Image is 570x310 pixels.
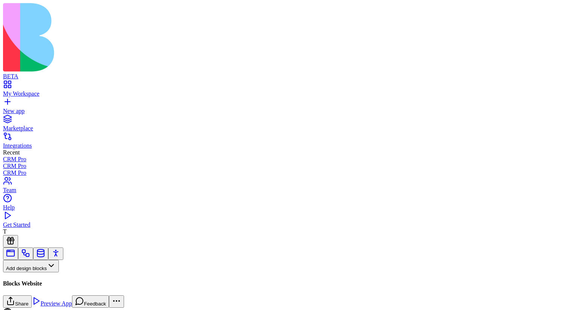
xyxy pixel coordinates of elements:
[3,66,567,80] a: BETA
[72,295,109,308] button: Feedback
[3,73,567,80] div: BETA
[3,228,7,235] span: T
[3,125,567,132] div: Marketplace
[3,142,567,149] div: Integrations
[3,180,567,194] a: Team
[3,149,20,156] span: Recent
[3,101,567,115] a: New app
[3,136,567,149] a: Integrations
[3,187,567,194] div: Team
[3,108,567,115] div: New app
[3,204,567,211] div: Help
[3,215,567,228] a: Get Started
[3,3,306,72] img: logo
[3,197,567,211] a: Help
[3,280,567,287] h4: Blocks Website
[3,118,567,132] a: Marketplace
[3,163,567,170] a: CRM Pro
[3,84,567,97] a: My Workspace
[3,260,59,272] button: Add design blocks
[3,170,567,176] a: CRM Pro
[32,300,72,307] a: Preview App
[3,295,32,308] button: Share
[3,156,567,163] a: CRM Pro
[3,90,567,97] div: My Workspace
[3,221,567,228] div: Get Started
